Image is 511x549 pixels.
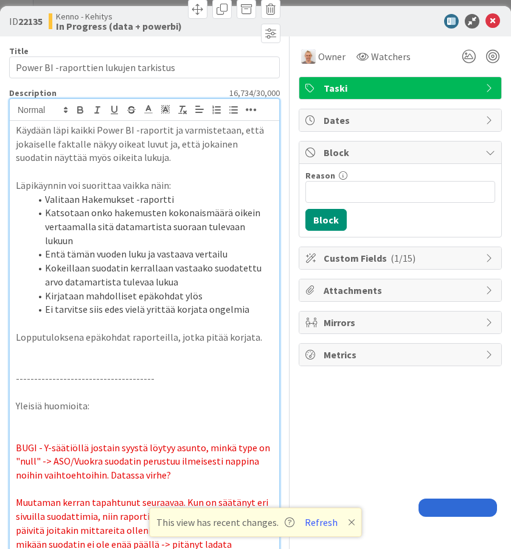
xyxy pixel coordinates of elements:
[16,330,273,344] p: Lopputuloksena epäkohdat raporteilla, jotka pitää korjata.
[16,179,273,193] p: Läpikäynnin voi suorittaa vaikka näin:
[16,123,273,165] p: Käydään läpi kaikki Power BI -raportit ja varmistetaan, että jokaiselle faktalle näkyy oikeat luv...
[16,442,272,481] span: BUGI - Y-säätiöllä jostain syystä löytyy asunto, minkä type on "null" -> ASO/Vuokra suodatin peru...
[18,15,43,27] b: 22135
[9,87,57,98] span: Description
[318,49,346,64] span: Owner
[60,87,280,98] div: 16,734 / 30,000
[324,81,479,95] span: Taski
[156,515,294,530] span: This view has recent changes.
[324,145,479,160] span: Block
[324,113,479,128] span: Dates
[305,170,335,181] label: Reason
[301,49,316,64] img: PM
[16,399,273,413] p: Yleisiä huomioita:
[30,261,273,288] li: Kokeillaan suodatin kerrallaan vastaako suodatettu arvo datamartista tulevaa lukua
[324,315,479,330] span: Mirrors
[56,21,182,31] b: In Progress (data + powerbi)
[9,46,29,56] label: Title
[324,283,479,298] span: Attachments
[30,289,273,303] li: Kirjataan mahdolliset epäkohdat ylös
[30,193,273,206] li: Valitaan Hakemukset -raportti
[301,514,342,530] button: Refresh
[324,347,479,362] span: Metrics
[30,302,273,316] li: Ei tarvitse siis edes vielä yrittää korjata ongelmia
[16,372,273,386] p: --------------------------------------
[30,247,273,261] li: Entä tämän vuoden luku ja vastaava vertailu
[371,49,411,64] span: Watchers
[56,12,182,21] span: Kenno - Kehitys
[9,56,280,78] input: type card name here...
[9,14,43,29] span: ID
[391,252,415,264] span: ( 1/15 )
[30,206,273,247] li: Katsotaan onko hakemusten kokonaismäärä oikein vertaamalla sitä datamartista suoraan tulevaan lukuun
[324,251,479,265] span: Custom Fields
[305,209,347,231] button: Block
